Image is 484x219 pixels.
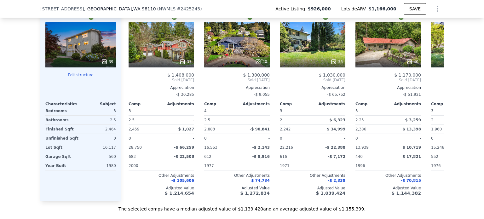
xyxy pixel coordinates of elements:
[45,152,79,161] div: Garage Sqft
[388,101,421,107] div: Adjustments
[389,107,421,115] div: -
[129,136,131,141] span: 0
[84,6,156,12] span: , [GEOGRAPHIC_DATA]
[163,116,194,124] div: -
[240,191,270,196] span: $ 1,272,834
[129,173,194,178] div: Other Adjustments
[431,145,444,150] span: 15,246
[280,145,293,150] span: 22,216
[389,134,421,143] div: -
[204,78,270,83] span: Sold [DATE]
[392,191,421,196] span: $ 1,144,382
[328,154,345,159] span: -$ 7,172
[280,173,345,178] div: Other Adjustments
[174,154,194,159] span: -$ 22,508
[45,107,79,115] div: Bedrooms
[238,134,270,143] div: -
[389,161,421,170] div: -
[81,101,116,107] div: Subject
[165,191,194,196] span: $ 1,214,654
[313,101,345,107] div: Adjustments
[280,127,291,131] span: 2,242
[280,161,311,170] div: 1971
[129,101,161,107] div: Comp
[355,78,421,83] span: Sold [DATE]
[355,154,363,159] span: 440
[402,127,421,131] span: $ 13,398
[431,116,463,124] div: 2
[431,127,442,131] span: 1,960
[82,143,116,152] div: 16,117
[280,109,282,113] span: 3
[431,161,463,170] div: 1976
[45,134,79,143] div: Unfinished Sqft
[204,85,270,90] div: Appreciation
[129,127,139,131] span: 2,459
[129,145,142,150] span: 28,750
[178,127,194,131] span: $ 1,027
[252,154,270,159] span: -$ 8,916
[401,178,421,183] span: -$ 70,815
[82,134,116,143] div: 0
[40,201,444,212] div: The selected comps have a median adjusted value of $1,139,420 and an average adjusted value of $1...
[314,107,345,115] div: -
[355,161,387,170] div: 1996
[319,72,345,78] span: $ 1,030,000
[129,186,194,191] div: Adjusted Value
[431,154,438,159] span: 552
[238,107,270,115] div: -
[82,116,116,124] div: 2.5
[406,59,418,65] div: 40
[325,145,345,150] span: -$ 22,388
[355,186,421,191] div: Adjusted Value
[341,6,368,12] span: Lotside ARV
[328,178,345,183] span: -$ 2,338
[82,161,116,170] div: 1980
[157,6,202,12] div: ( )
[159,6,176,11] span: NWMLS
[331,59,343,65] div: 36
[101,59,113,65] div: 39
[355,85,421,90] div: Appreciation
[171,178,194,183] span: -$ 105,606
[167,72,194,78] span: $ 1,408,000
[280,101,313,107] div: Comp
[243,72,270,78] span: $ 1,300,000
[355,116,387,124] div: 2.25
[40,6,84,12] span: [STREET_ADDRESS]
[280,85,345,90] div: Appreciation
[129,116,160,124] div: 2.5
[252,145,270,150] span: -$ 2,143
[250,127,270,131] span: -$ 90,841
[402,145,421,150] span: $ 10,719
[355,136,358,141] span: 0
[204,136,207,141] span: 0
[161,101,194,107] div: Adjustments
[204,161,236,170] div: 1977
[254,92,270,97] span: -$ 9,055
[355,127,366,131] span: 2,386
[204,101,237,107] div: Comp
[204,154,211,159] span: 612
[251,178,270,183] span: $ 74,734
[355,145,369,150] span: 13,939
[355,101,388,107] div: Comp
[204,116,236,124] div: 2.5
[129,161,160,170] div: 2000
[204,186,270,191] div: Adjusted Value
[129,109,131,113] span: 3
[280,186,345,191] div: Adjusted Value
[355,109,358,113] span: 3
[404,3,426,14] button: SAVE
[405,118,421,122] span: $ 3,259
[163,161,194,170] div: -
[316,191,345,196] span: $ 1,039,424
[308,6,331,12] span: $926,000
[45,143,79,152] div: Lot Sqft
[431,101,464,107] div: Comp
[368,6,396,11] span: $1,166,000
[45,101,81,107] div: Characteristics
[280,154,287,159] span: 616
[163,107,194,115] div: -
[204,173,270,178] div: Other Adjustments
